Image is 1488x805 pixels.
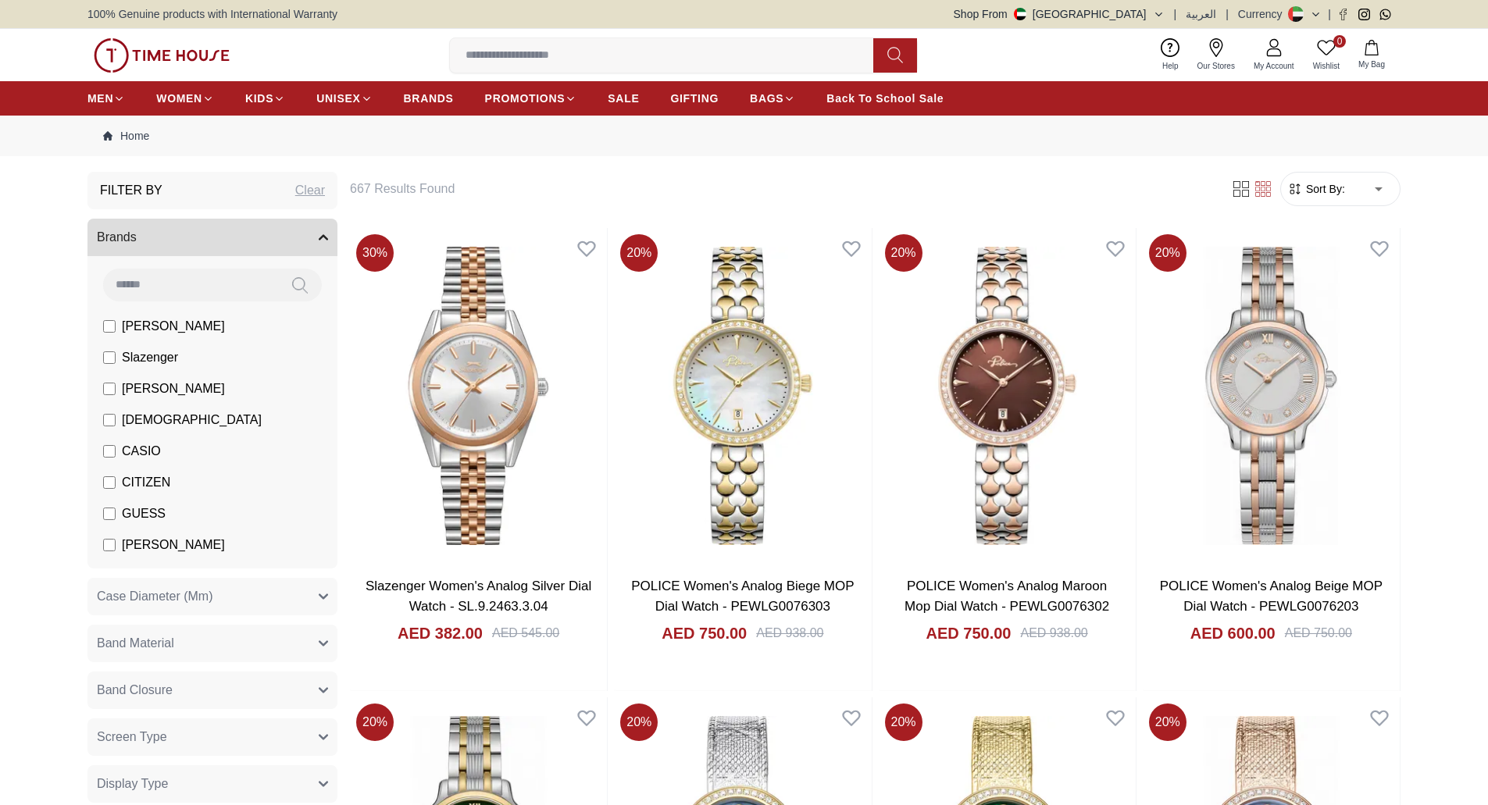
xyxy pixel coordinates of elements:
[485,91,566,106] span: PROMOTIONS
[87,718,337,756] button: Screen Type
[620,703,658,741] span: 20 %
[926,622,1012,644] h4: AED 750.00
[87,671,337,709] button: Band Closure
[156,84,214,112] a: WOMEN
[1328,6,1331,22] span: |
[103,414,116,426] input: [DEMOGRAPHIC_DATA]
[122,379,225,398] span: [PERSON_NAME]
[103,508,116,520] input: GUESS
[879,228,1136,564] img: POLICE Women's Analog Maroon Mop Dial Watch - PEWLG0076302
[826,84,944,112] a: Back To School Sale
[1143,228,1400,564] img: POLICE Women's Analog Beige MOP Dial Watch - PEWLG0076203
[87,91,113,106] span: MEN
[954,6,1165,22] button: Shop From[GEOGRAPHIC_DATA]
[670,84,719,112] a: GIFTING
[97,681,173,700] span: Band Closure
[103,383,116,395] input: [PERSON_NAME]
[492,624,559,643] div: AED 545.00
[103,351,116,364] input: Slazenger
[404,91,454,106] span: BRANDS
[756,624,823,643] div: AED 938.00
[350,180,1211,198] h6: 667 Results Found
[1014,8,1026,20] img: United Arab Emirates
[1358,9,1370,20] a: Instagram
[885,703,922,741] span: 20 %
[826,91,944,106] span: Back To School Sale
[97,775,168,793] span: Display Type
[103,476,116,489] input: CITIZEN
[87,578,337,615] button: Case Diameter (Mm)
[1287,181,1345,197] button: Sort By:
[122,504,166,523] span: GUESS
[356,703,394,741] span: 20 %
[1190,622,1276,644] h4: AED 600.00
[103,320,116,333] input: [PERSON_NAME]
[670,91,719,106] span: GIFTING
[100,181,162,200] h3: Filter By
[1149,703,1186,741] span: 20 %
[620,234,658,272] span: 20 %
[1337,9,1349,20] a: Facebook
[905,579,1109,614] a: POLICE Women's Analog Maroon Mop Dial Watch - PEWLG0076302
[245,84,285,112] a: KIDS
[156,91,202,106] span: WOMEN
[94,38,230,73] img: ...
[356,234,394,272] span: 30 %
[1333,35,1346,48] span: 0
[122,442,161,461] span: CASIO
[1188,35,1244,75] a: Our Stores
[97,228,137,247] span: Brands
[122,411,262,429] span: [DEMOGRAPHIC_DATA]
[87,219,337,256] button: Brands
[103,539,116,551] input: [PERSON_NAME]
[97,634,174,653] span: Band Material
[1186,6,1216,22] button: العربية
[122,567,156,586] span: Police
[245,91,273,106] span: KIDS
[316,91,360,106] span: UNISEX
[662,622,747,644] h4: AED 750.00
[316,84,372,112] a: UNISEX
[631,579,854,614] a: POLICE Women's Analog Biege MOP Dial Watch - PEWLG0076303
[608,84,639,112] a: SALE
[1303,181,1345,197] span: Sort By:
[750,84,795,112] a: BAGS
[350,228,607,564] a: Slazenger Women's Analog Silver Dial Watch - SL.9.2463.3.04
[398,622,483,644] h4: AED 382.00
[103,445,116,458] input: CASIO
[87,6,337,22] span: 100% Genuine products with International Warranty
[122,536,225,554] span: [PERSON_NAME]
[87,84,125,112] a: MEN
[750,91,783,106] span: BAGS
[1285,624,1352,643] div: AED 750.00
[87,116,1401,156] nav: Breadcrumb
[1352,59,1391,70] span: My Bag
[1153,35,1188,75] a: Help
[1160,579,1383,614] a: POLICE Women's Analog Beige MOP Dial Watch - PEWLG0076203
[608,91,639,106] span: SALE
[122,317,225,336] span: [PERSON_NAME]
[122,473,170,492] span: CITIZEN
[1307,60,1346,72] span: Wishlist
[295,181,325,200] div: Clear
[97,587,212,606] span: Case Diameter (Mm)
[366,579,591,614] a: Slazenger Women's Analog Silver Dial Watch - SL.9.2463.3.04
[1156,60,1185,72] span: Help
[1304,35,1349,75] a: 0Wishlist
[485,84,577,112] a: PROMOTIONS
[1226,6,1229,22] span: |
[1349,37,1394,73] button: My Bag
[614,228,871,564] img: POLICE Women's Analog Biege MOP Dial Watch - PEWLG0076303
[1191,60,1241,72] span: Our Stores
[404,84,454,112] a: BRANDS
[122,348,178,367] span: Slazenger
[97,728,167,746] span: Screen Type
[87,625,337,662] button: Band Material
[1238,6,1289,22] div: Currency
[1379,9,1391,20] a: Whatsapp
[885,234,922,272] span: 20 %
